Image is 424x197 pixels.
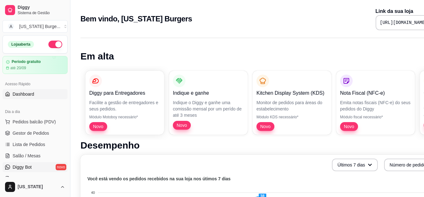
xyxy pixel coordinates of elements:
[3,139,68,149] a: Lista de Pedidos
[3,79,68,89] div: Acesso Rápido
[340,99,411,112] p: Emita notas fiscais (NFC-e) do seus pedidos do Diggy
[341,123,357,130] span: Novo
[18,184,58,190] span: [US_STATE]
[3,20,68,33] button: Select a team
[80,14,192,24] h2: Bem vindo, [US_STATE] Burgers
[18,5,65,10] span: Diggy
[3,128,68,138] a: Gestor de Pedidos
[253,71,331,135] button: Kitchen Display System (KDS)Monitor de pedidos para áreas do estabelecimentoMódulo KDS necessário...
[91,123,106,130] span: Novo
[89,99,160,112] p: Facilite a gestão de entregadores e seus pedidos.
[87,176,231,181] text: Você está vendo os pedidos recebidos na sua loja nos útimos 7 dias
[256,89,328,97] p: Kitchen Display System (KDS)
[258,123,273,130] span: Novo
[3,3,68,18] a: DiggySistema de Gestão
[13,175,22,182] span: KDS
[13,130,49,136] span: Gestor de Pedidos
[340,115,411,120] p: Módulo fiscal necessário*
[19,23,60,30] div: [US_STATE] Burge ...
[174,122,190,128] span: Novo
[91,191,95,194] tspan: 40
[3,107,68,117] div: Dia a dia
[169,71,248,135] button: Indique e ganheIndique o Diggy e ganhe uma comissão mensal por um perído de até 3 mesesNovo
[173,89,244,97] p: Indique e ganhe
[3,162,68,172] a: Diggy Botnovo
[48,41,62,48] button: Alterar Status
[332,159,378,171] button: Últimos 7 dias
[89,89,160,97] p: Diggy para Entregadores
[13,141,45,148] span: Lista de Pedidos
[3,151,68,161] a: Salão / Mesas
[336,71,415,135] button: Nota Fiscal (NFC-e)Emita notas fiscais (NFC-e) do seus pedidos do DiggyMódulo fiscal necessário*Novo
[3,173,68,183] a: KDS
[8,41,34,48] div: Loja aberta
[13,91,34,97] span: Dashboard
[256,99,328,112] p: Monitor de pedidos para áreas do estabelecimento
[89,115,160,120] p: Módulo Motoboy necessário*
[3,56,68,74] a: Período gratuitoaté 20/09
[12,59,41,64] article: Período gratuito
[13,153,41,159] span: Salão / Mesas
[85,71,164,135] button: Diggy para EntregadoresFacilite a gestão de entregadores e seus pedidos.Módulo Motoboy necessário...
[3,179,68,194] button: [US_STATE]
[340,89,411,97] p: Nota Fiscal (NFC-e)
[10,65,26,70] article: até 20/09
[18,10,65,15] span: Sistema de Gestão
[173,99,244,118] p: Indique o Diggy e ganhe uma comissão mensal por um perído de até 3 meses
[3,117,68,127] button: Pedidos balcão (PDV)
[256,115,328,120] p: Módulo KDS necessário*
[13,164,32,170] span: Diggy Bot
[3,89,68,99] a: Dashboard
[8,23,14,30] span: A
[13,119,56,125] span: Pedidos balcão (PDV)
